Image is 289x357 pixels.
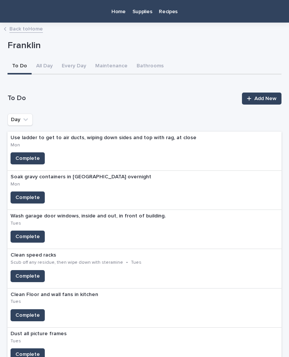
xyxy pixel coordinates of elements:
p: • [126,260,128,265]
span: Complete [15,272,40,280]
button: Maintenance [91,59,132,74]
span: Complete [15,311,40,319]
button: Complete [11,309,45,321]
h1: To Do [8,94,237,103]
a: Clean Floor and wall fans in kitchenTuesComplete [8,289,281,328]
p: Clean speed racks [11,252,187,258]
span: Complete [15,155,40,162]
button: To Do [8,59,32,74]
a: Clean speed racksScub off any residue, then wipe down with steramine•TuesComplete [8,249,281,288]
p: Tues [11,339,21,344]
p: Tues [11,221,21,226]
button: Complete [11,191,45,204]
p: Tues [11,299,21,304]
button: Bathrooms [132,59,168,74]
button: Every Day [57,59,91,74]
button: Complete [11,152,45,164]
p: Scub off any residue, then wipe down with steramine [11,260,123,265]
p: Wash garage door windows, inside and out, in front of building. [11,213,176,219]
span: Complete [15,194,40,201]
a: Back toHome [9,24,43,33]
p: Soak gravy containers in [GEOGRAPHIC_DATA] overnight [11,174,161,180]
p: Franklin [8,40,278,51]
p: Tues [131,260,141,265]
p: Use ladder to get to air ducts, wiping down sides and top with rag, at close [11,135,206,141]
span: Add New [254,96,277,101]
a: Use ladder to get to air ducts, wiping down sides and top with rag, at closeMonComplete [8,132,281,171]
button: All Day [32,59,57,74]
a: Soak gravy containers in [GEOGRAPHIC_DATA] overnightMonComplete [8,171,281,210]
p: Dust all picture frames [11,331,77,337]
button: Complete [11,270,45,282]
p: Clean Floor and wall fans in kitchen [11,292,109,298]
p: Mon [11,182,20,187]
button: Complete [11,231,45,243]
a: Wash garage door windows, inside and out, in front of building.TuesComplete [8,210,281,249]
span: Complete [15,233,40,240]
button: Day [8,114,33,126]
p: Mon [11,143,20,148]
a: Add New [242,93,281,105]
